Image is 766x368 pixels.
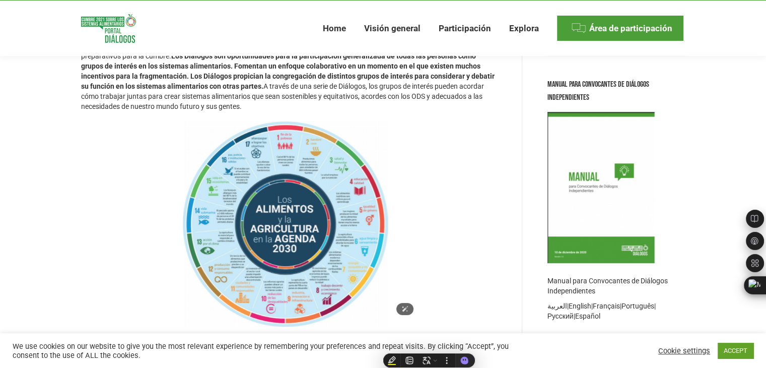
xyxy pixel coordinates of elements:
img: Menu icon [571,21,586,36]
span: Explora [509,23,539,34]
a: Español [575,312,600,320]
a: ACCEPT [718,343,753,358]
a: Русский [547,312,574,320]
img: Food Systems Summit Dialogues [81,14,136,43]
strong: Fomentan un enfoque colaborativo en un momento en el que existen muchos incentivos para la fragme... [81,62,495,90]
a: العربية [547,302,567,310]
p: Por este motivo, el programa de Diálogos de la Cumbres sobre los Sistemas Alimentarios es un comp... [81,41,497,111]
a: Manual para Convocantes de Diálogos Independientes [547,277,668,295]
span: Participación [439,23,491,34]
a: Português [621,302,654,310]
span: Home [323,23,346,34]
a: English [569,302,591,310]
span: Área de participación [589,23,672,34]
span: Visión general [364,23,421,34]
p: | | | | | [547,301,685,321]
div: Manual para Convocantes de Diálogos Independientes [547,78,685,104]
div: We use cookies on our website to give you the most relevant experience by remembering your prefer... [13,342,531,360]
a: Cookie settings [658,346,710,355]
a: Français [593,302,620,310]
